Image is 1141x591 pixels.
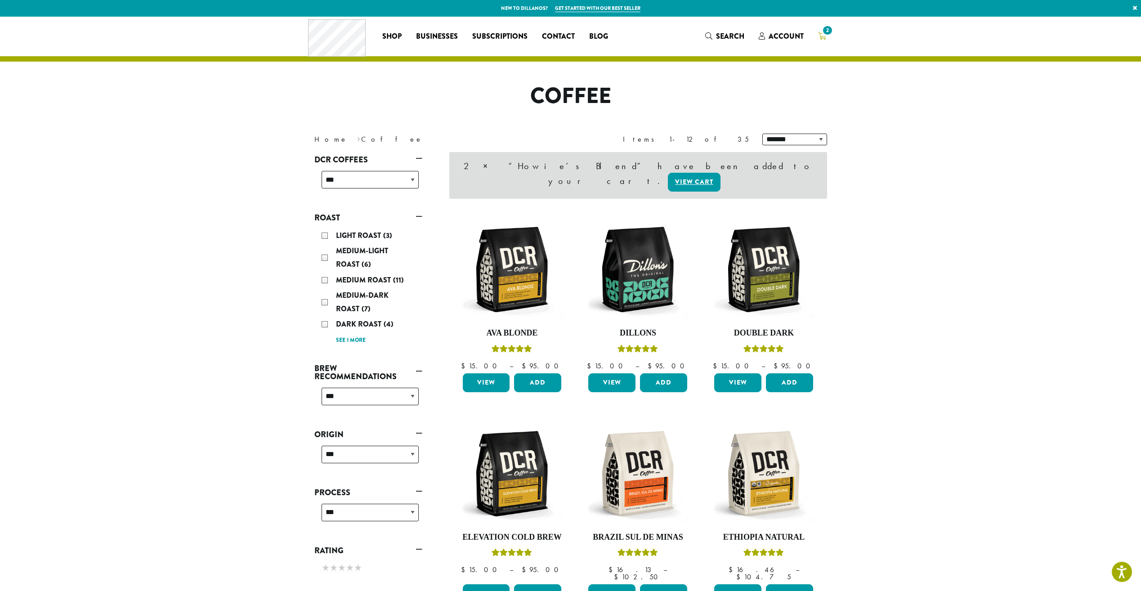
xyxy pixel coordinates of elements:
[357,131,360,145] span: ›
[416,31,458,42] span: Businesses
[712,533,815,542] h4: Ethiopia Natural
[712,422,815,581] a: Ethiopia NaturalRated 5.00 out of 5
[769,31,804,41] span: Account
[588,373,635,392] a: View
[336,230,383,241] span: Light Roast
[314,134,557,145] nav: Breadcrumb
[713,361,720,371] span: $
[648,361,689,371] bdi: 95.00
[586,422,689,525] img: DCR-12oz-Brazil-Sul-De-Minas-Stock-scaled.png
[586,328,689,338] h4: Dillons
[314,558,422,579] div: Rating
[461,328,564,338] h4: Ava Blonde
[461,422,564,581] a: Elevation Cold BrewRated 5.00 out of 5
[609,565,655,574] bdi: 16.13
[449,152,827,199] div: 2 × “Howie’s Blend” have been added to your cart.
[362,304,371,314] span: (7)
[461,533,564,542] h4: Elevation Cold Brew
[609,565,616,574] span: $
[336,275,393,285] span: Medium Roast
[774,361,781,371] span: $
[522,361,563,371] bdi: 95.00
[314,543,422,558] a: Rating
[716,31,744,41] span: Search
[586,422,689,581] a: Brazil Sul De MinasRated 5.00 out of 5
[510,361,513,371] span: –
[712,328,815,338] h4: Double Dark
[614,572,662,582] bdi: 102.50
[589,31,608,42] span: Blog
[314,384,422,416] div: Brew Recommendations
[314,167,422,199] div: DCR Coffees
[729,565,736,574] span: $
[743,547,784,561] div: Rated 5.00 out of 5
[623,134,749,145] div: Items 1-12 of 35
[461,218,564,370] a: Ava BlondeRated 5.00 out of 5
[774,361,814,371] bdi: 95.00
[736,572,744,582] span: $
[640,373,687,392] button: Add
[492,344,532,357] div: Rated 5.00 out of 5
[542,31,575,42] span: Contact
[663,565,667,574] span: –
[463,373,510,392] a: View
[336,290,389,314] span: Medium-Dark Roast
[314,442,422,474] div: Origin
[461,565,469,574] span: $
[362,259,371,269] span: (6)
[314,210,422,225] a: Roast
[382,31,402,42] span: Shop
[586,218,689,370] a: DillonsRated 5.00 out of 5
[393,275,404,285] span: (11)
[384,319,394,329] span: (4)
[587,361,627,371] bdi: 15.00
[736,572,791,582] bdi: 104.75
[314,427,422,442] a: Origin
[555,4,640,12] a: Get started with our best seller
[308,83,834,109] h1: Coffee
[461,361,469,371] span: $
[492,547,532,561] div: Rated 5.00 out of 5
[712,218,815,321] img: DCR-12oz-Double-Dark-Stock-scaled.png
[460,422,564,525] img: DCR-12oz-Elevation-Cold-Brew-Stock-scaled.png
[522,565,529,574] span: $
[322,561,330,574] span: ★
[336,336,366,345] a: See 1 more
[336,319,384,329] span: Dark Roast
[510,565,513,574] span: –
[821,24,833,36] span: 2
[522,361,529,371] span: $
[314,225,422,350] div: Roast
[346,561,354,574] span: ★
[714,373,761,392] a: View
[461,361,501,371] bdi: 15.00
[586,533,689,542] h4: Brazil Sul De Minas
[586,218,689,321] img: DCR-12oz-Dillons-Stock-scaled.png
[522,565,563,574] bdi: 95.00
[314,134,348,144] a: Home
[375,29,409,44] a: Shop
[668,173,720,192] a: View cart
[514,373,561,392] button: Add
[713,361,753,371] bdi: 15.00
[314,500,422,532] div: Process
[617,344,658,357] div: Rated 5.00 out of 5
[743,344,784,357] div: Rated 4.50 out of 5
[336,246,388,269] span: Medium-Light Roast
[761,361,765,371] span: –
[354,561,362,574] span: ★
[461,565,501,574] bdi: 15.00
[766,373,813,392] button: Add
[796,565,799,574] span: –
[648,361,655,371] span: $
[698,29,752,44] a: Search
[587,361,595,371] span: $
[635,361,639,371] span: –
[712,422,815,525] img: DCR-12oz-FTO-Ethiopia-Natural-Stock-scaled.png
[729,565,787,574] bdi: 16.46
[383,230,392,241] span: (3)
[314,485,422,500] a: Process
[614,572,622,582] span: $
[330,561,338,574] span: ★
[712,218,815,370] a: Double DarkRated 4.50 out of 5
